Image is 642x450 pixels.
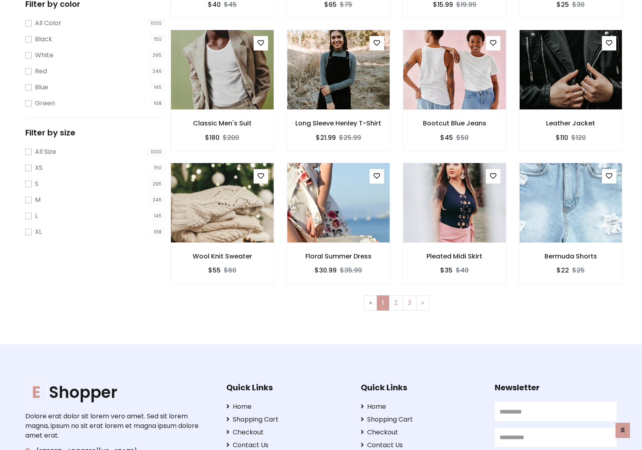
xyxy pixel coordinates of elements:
[226,383,348,392] h5: Quick Links
[402,295,416,311] a: 3
[151,35,164,43] span: 150
[339,133,361,142] del: $25.99
[35,147,56,157] label: All Size
[150,196,164,204] span: 246
[35,50,53,60] label: White
[150,51,164,59] span: 295
[35,34,52,44] label: Black
[226,415,348,424] a: Shopping Cart
[403,119,506,127] h6: Bootcut Blue Jeans
[226,428,348,437] a: Checkout
[151,164,164,172] span: 150
[208,1,221,8] h6: $40
[148,19,164,27] span: 1000
[150,67,164,75] span: 246
[403,252,506,260] h6: Pleated Midi Skirt
[361,428,483,437] a: Checkout
[35,195,41,205] label: M
[171,119,274,127] h6: Classic Men's Suit
[389,295,403,311] a: 2
[519,119,623,127] h6: Leather Jacket
[35,179,39,189] label: S
[35,211,38,221] label: L
[35,18,61,28] label: All Color
[340,266,362,275] del: $35.99
[456,133,469,142] del: $50
[440,266,453,274] h6: $35
[35,67,47,76] label: Red
[224,266,236,275] del: $60
[35,99,55,108] label: Green
[25,128,164,137] h5: Filter by size
[151,99,164,107] span: 168
[361,415,483,424] a: Shopping Cart
[287,252,390,260] h6: Floral Summer Dress
[151,228,164,236] span: 168
[377,295,389,311] a: 1
[176,295,617,311] nav: Page navigation
[416,295,429,311] a: Next
[226,402,348,412] a: Home
[519,252,623,260] h6: Bermuda Shorts
[433,1,453,8] h6: $15.99
[151,83,164,91] span: 145
[315,266,337,274] h6: $30.99
[148,148,164,156] span: 1000
[150,180,164,188] span: 295
[557,1,569,8] h6: $25
[571,133,586,142] del: $120
[226,440,348,450] a: Contact Us
[25,381,47,404] span: E
[440,134,453,141] h6: $45
[35,83,48,92] label: Blue
[361,383,483,392] h5: Quick Links
[572,266,585,275] del: $25
[421,298,424,307] span: »
[223,133,239,142] del: $200
[25,383,201,402] a: EShopper
[208,266,221,274] h6: $55
[556,134,568,141] h6: $110
[35,163,43,173] label: XS
[25,383,201,402] h1: Shopper
[287,119,390,127] h6: Long Sleeve Henley T-Shirt
[151,212,164,220] span: 145
[456,266,469,275] del: $40
[35,227,42,237] label: XL
[495,383,617,392] h5: Newsletter
[361,440,483,450] a: Contact Us
[171,252,274,260] h6: Wool Knit Sweater
[316,134,336,141] h6: $21.99
[205,134,219,141] h6: $180
[324,1,337,8] h6: $65
[25,412,201,440] p: Dolore erat dolor sit lorem vero amet. Sed sit lorem magna, ipsum no sit erat lorem et magna ipsu...
[361,402,483,412] a: Home
[557,266,569,274] h6: $22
